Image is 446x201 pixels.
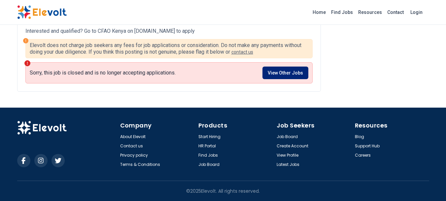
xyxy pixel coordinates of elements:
a: Latest Jobs [277,162,299,167]
a: HR Portal [198,143,216,149]
a: Careers [355,153,371,158]
a: Create Account [277,143,308,149]
a: View Other Jobs [262,67,308,79]
p: © 2025 Elevolt. All rights reserved. [186,188,260,194]
a: Terms & Conditions [120,162,160,167]
a: About Elevolt [120,134,146,139]
a: Start Hiring [198,134,221,139]
a: Contact [385,7,406,18]
h4: Job Seekers [277,121,351,130]
a: Find Jobs [198,153,218,158]
a: Job Board [277,134,298,139]
a: View Profile [277,153,298,158]
a: Find Jobs [328,7,356,18]
a: Privacy policy [120,153,148,158]
a: Resources [356,7,385,18]
h4: Resources [355,121,429,130]
a: Contact us [120,143,143,149]
p: Sorry, this job is closed and is no longer accepting applications. [30,70,176,76]
img: Elevolt [17,5,67,19]
p: Elevolt does not charge job seekers any fees for job applications or consideration. Do not make a... [30,42,308,55]
a: Blog [355,134,364,139]
a: Support Hub [355,143,380,149]
img: Elevolt [17,121,67,135]
h4: Products [198,121,273,130]
h4: Company [120,121,194,130]
p: Interested and qualified? Go to CFAO Kenya on [DOMAIN_NAME] to apply [25,27,313,35]
a: contact us [231,49,253,55]
iframe: Chat Widget [413,169,446,201]
a: Login [406,6,427,19]
a: Job Board [198,162,220,167]
a: Home [310,7,328,18]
